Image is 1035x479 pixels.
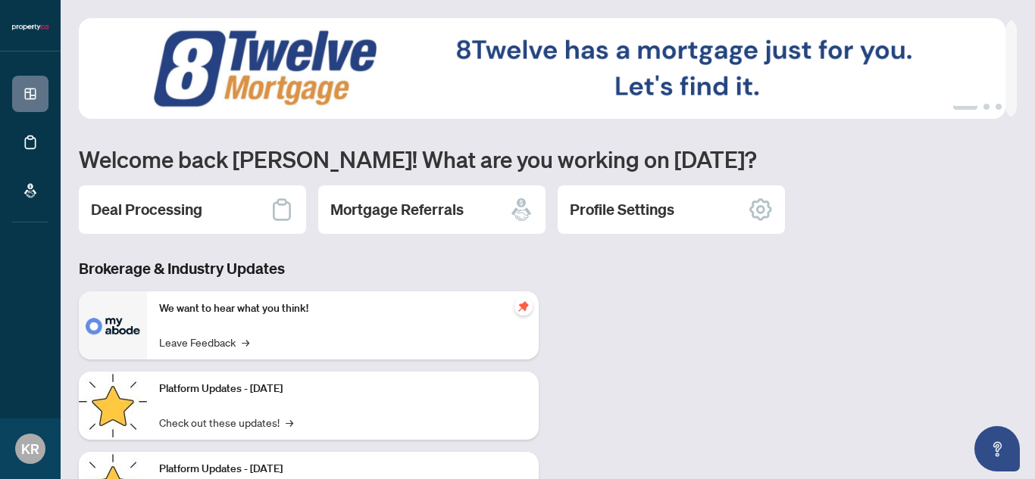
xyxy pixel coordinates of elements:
[79,372,147,440] img: Platform Updates - July 21, 2025
[983,104,990,110] button: 2
[330,199,464,220] h2: Mortgage Referrals
[159,334,249,350] a: Leave Feedback→
[79,258,539,279] h3: Brokerage & Industry Updates
[159,461,527,477] p: Platform Updates - [DATE]
[79,18,1005,119] img: Slide 0
[242,334,249,350] span: →
[286,414,293,431] span: →
[570,199,674,220] h2: Profile Settings
[996,104,1002,110] button: 3
[974,426,1020,471] button: Open asap
[159,414,293,431] a: Check out these updates!→
[79,145,1017,173] h1: Welcome back [PERSON_NAME]! What are you working on [DATE]?
[91,199,202,220] h2: Deal Processing
[159,300,527,317] p: We want to hear what you think!
[21,438,39,459] span: KR
[953,104,977,110] button: 1
[79,291,147,359] img: We want to hear what you think!
[159,381,527,397] p: Platform Updates - [DATE]
[514,297,533,316] span: pushpin
[12,23,48,32] img: logo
